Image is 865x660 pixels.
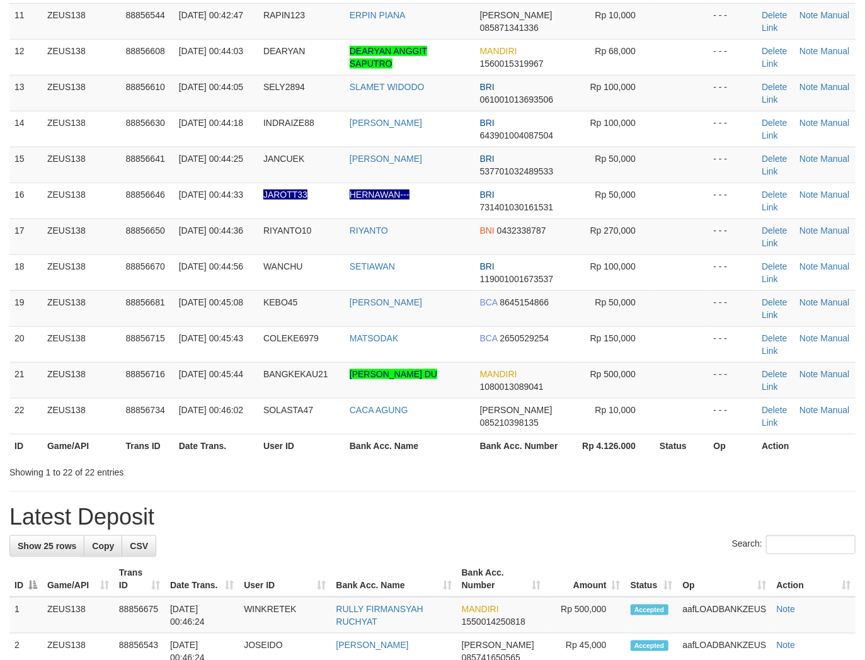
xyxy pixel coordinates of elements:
span: Rp 50,000 [595,154,636,164]
td: [DATE] 00:46:24 [165,597,239,634]
a: CSV [122,535,156,557]
span: Rp 10,000 [595,405,636,415]
a: Note [776,604,795,614]
span: [DATE] 00:44:33 [179,190,243,200]
span: [PERSON_NAME] [480,405,553,415]
span: [DATE] 00:44:56 [179,261,243,271]
h1: Latest Deposit [9,504,856,530]
th: User ID [258,434,345,457]
a: [PERSON_NAME] [350,154,422,164]
td: ZEUS138 [42,326,120,362]
a: [PERSON_NAME] DU [350,369,437,379]
a: Delete [762,225,787,236]
a: Manual Link [762,333,849,356]
a: Delete [762,82,787,92]
td: 20 [9,326,42,362]
span: SELY2894 [263,82,305,92]
span: [DATE] 00:44:03 [179,46,243,56]
span: CSV [130,541,148,551]
td: 22 [9,398,42,434]
span: Rp 50,000 [595,297,636,307]
a: Note [799,333,818,343]
div: Showing 1 to 22 of 22 entries [9,461,351,479]
span: [DATE] 00:44:25 [179,154,243,164]
span: INDRAIZE88 [263,118,314,128]
th: ID [9,434,42,457]
a: CACA AGUNG [350,405,408,415]
a: Delete [762,297,787,307]
span: Rp 10,000 [595,10,636,20]
span: Copy 0432338787 to clipboard [497,225,546,236]
span: BCA [480,297,498,307]
span: BRI [480,82,495,92]
span: Copy 643901004087504 to clipboard [480,130,554,140]
span: JANCUEK [263,154,304,164]
a: Delete [762,10,787,20]
a: Manual Link [762,118,849,140]
td: - - - [709,362,757,398]
th: Bank Acc. Name: activate to sort column ascending [331,561,456,597]
span: Rp 500,000 [590,369,636,379]
a: Note [799,369,818,379]
a: Delete [762,405,787,415]
td: 15 [9,147,42,183]
span: Rp 100,000 [590,118,636,128]
th: User ID: activate to sort column ascending [239,561,331,597]
td: ZEUS138 [42,254,120,290]
span: Rp 270,000 [590,225,636,236]
td: - - - [709,111,757,147]
a: Manual Link [762,261,849,284]
a: Delete [762,46,787,56]
span: 88856641 [125,154,164,164]
span: Copy 1080013089041 to clipboard [480,382,544,392]
span: [DATE] 00:45:08 [179,297,243,307]
td: 13 [9,75,42,111]
a: Delete [762,261,787,271]
span: BRI [480,261,495,271]
span: Copy 2650529254 to clipboard [500,333,549,343]
td: - - - [709,326,757,362]
a: Delete [762,333,787,343]
span: Rp 68,000 [595,46,636,56]
span: Accepted [631,605,668,615]
span: [DATE] 00:44:36 [179,225,243,236]
td: ZEUS138 [42,398,120,434]
td: Rp 500,000 [546,597,625,634]
td: ZEUS138 [42,597,114,634]
span: RIYANTO10 [263,225,312,236]
td: - - - [709,254,757,290]
a: ERPIN PIANA [350,10,406,20]
span: 88856646 [125,190,164,200]
a: Delete [762,190,787,200]
th: Status [655,434,708,457]
th: Trans ID: activate to sort column ascending [114,561,165,597]
span: Copy 731401030161531 to clipboard [480,202,554,212]
span: BRI [480,190,495,200]
span: Rp 100,000 [590,261,636,271]
a: [PERSON_NAME] [350,118,422,128]
a: Manual Link [762,10,849,33]
th: Date Trans.: activate to sort column ascending [165,561,239,597]
a: Note [799,118,818,128]
th: Status: activate to sort column ascending [626,561,678,597]
span: 88856608 [125,46,164,56]
a: MATSODAK [350,333,399,343]
a: Manual Link [762,369,849,392]
th: Bank Acc. Name [345,434,475,457]
span: RAPIN123 [263,10,305,20]
a: Note [799,10,818,20]
td: 18 [9,254,42,290]
td: 21 [9,362,42,398]
span: Copy 061001013693506 to clipboard [480,94,554,105]
a: [PERSON_NAME] [336,640,408,650]
span: 88856630 [125,118,164,128]
span: 88856716 [125,369,164,379]
td: 17 [9,219,42,254]
a: Delete [762,154,787,164]
span: 88856681 [125,297,164,307]
span: Rp 50,000 [595,190,636,200]
span: [DATE] 00:46:02 [179,405,243,415]
span: Copy [92,541,114,551]
span: BCA [480,333,498,343]
td: 14 [9,111,42,147]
